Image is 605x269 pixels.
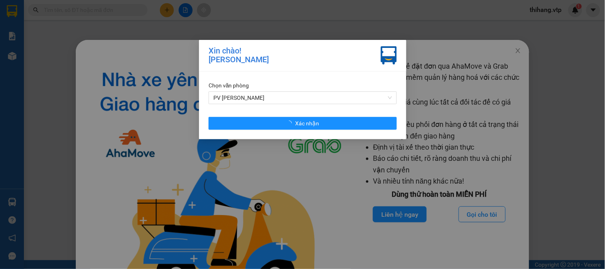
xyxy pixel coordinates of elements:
[213,92,392,104] span: PV Gia Nghĩa
[381,46,397,65] img: vxr-icon
[295,119,319,128] span: Xác nhận
[209,81,397,90] div: Chọn văn phòng
[286,121,295,126] span: loading
[209,46,269,65] div: Xin chào! [PERSON_NAME]
[209,117,397,130] button: Xác nhận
